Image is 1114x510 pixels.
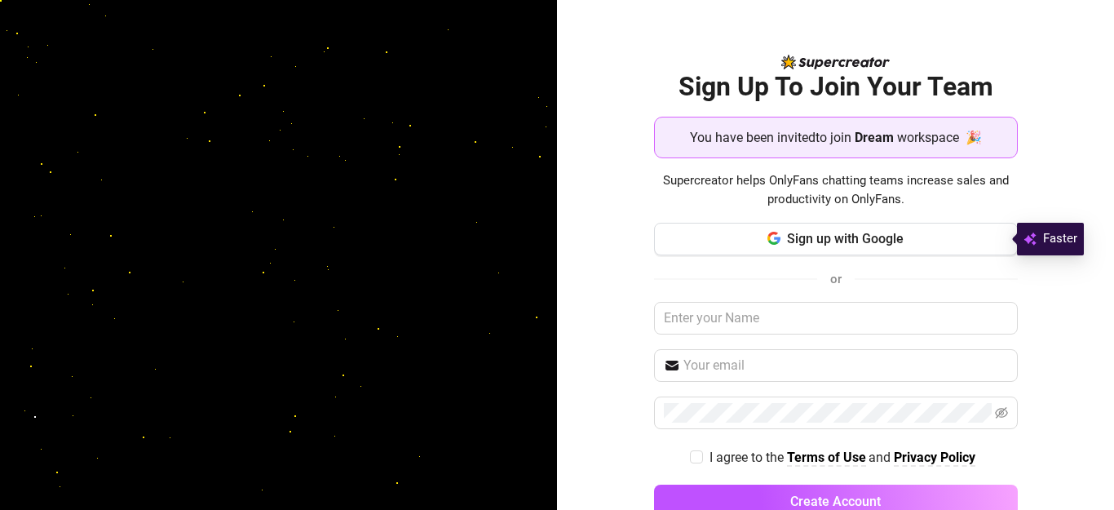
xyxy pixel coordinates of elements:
[654,70,1018,104] h2: Sign Up To Join Your Team
[1023,229,1037,249] img: svg%3e
[654,302,1018,335] input: Enter your Name
[995,406,1008,419] span: eye-invisible
[869,450,894,465] span: and
[710,450,787,465] span: I agree to the
[787,450,866,465] strong: Terms of Use
[654,223,1018,255] button: Sign up with Google
[690,127,851,148] span: You have been invited to join
[683,356,1008,375] input: Your email
[1043,229,1077,249] span: Faster
[654,171,1018,210] span: Supercreator helps OnlyFans chatting teams increase sales and productivity on OnlyFans.
[897,127,982,148] span: workspace 🎉
[787,231,904,246] span: Sign up with Google
[781,55,890,69] img: logo-BBDzfeDw.svg
[790,494,881,509] span: Create Account
[830,272,842,286] span: or
[855,130,894,145] strong: Dream
[894,450,975,465] strong: Privacy Policy
[894,450,975,467] a: Privacy Policy
[787,450,866,467] a: Terms of Use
